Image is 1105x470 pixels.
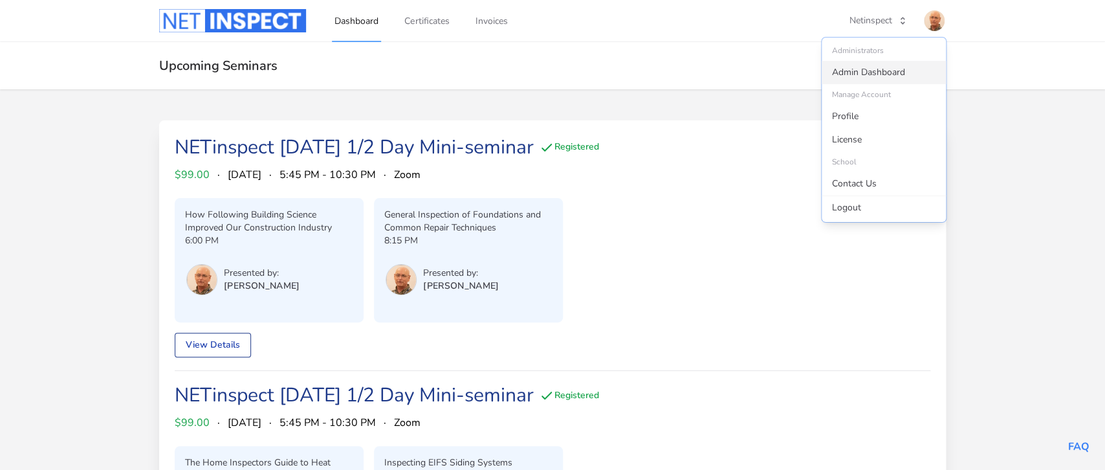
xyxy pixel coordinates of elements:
[185,208,353,234] p: How Following Building Science Improved Our Construction Industry
[822,105,946,128] a: Profile
[394,415,421,431] span: Zoom
[539,140,599,155] div: Registered
[384,263,418,297] button: User menu
[279,167,376,183] span: 5:45 PM - 10:30 PM
[924,10,945,31] img: Tom Sherman
[269,415,272,431] span: ·
[822,61,946,84] a: Admin Dashboard
[822,40,946,61] div: Administrators
[175,415,210,431] span: $99.00
[539,388,599,403] div: Registered
[841,10,915,32] button: Netinspect
[1068,440,1089,454] a: FAQ
[186,264,217,295] img: Tom Sherman
[822,172,946,196] a: Contact Us
[822,84,946,105] div: Manage Account
[175,382,534,408] a: NETinspect [DATE] 1/2 Day Mini-seminar
[822,128,946,151] a: License
[185,263,219,297] button: User menu
[175,167,210,183] span: $99.00
[217,167,220,183] span: ·
[217,415,220,431] span: ·
[175,333,251,357] a: View Details
[269,167,272,183] span: ·
[279,415,376,431] span: 5:45 PM - 10:30 PM
[175,134,534,161] a: NETinspect [DATE] 1/2 Day Mini-seminar
[822,151,946,172] div: School
[384,234,552,247] p: 8:15 PM
[822,196,946,219] a: Logout
[224,267,300,280] p: Presented by:
[159,9,306,32] img: Logo
[384,208,552,234] p: General Inspection of Foundations and Common Repair Techniques
[386,264,417,295] img: Tom Sherman
[224,280,300,293] p: [PERSON_NAME]
[384,456,552,469] p: Inspecting EIFS Siding Systems
[394,167,421,183] span: Zoom
[228,415,261,431] span: [DATE]
[185,234,353,247] p: 6:00 PM
[423,280,499,293] p: [PERSON_NAME]
[159,58,946,74] h2: Upcoming Seminars
[384,415,386,431] span: ·
[423,267,499,280] p: Presented by:
[228,167,261,183] span: [DATE]
[384,167,386,183] span: ·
